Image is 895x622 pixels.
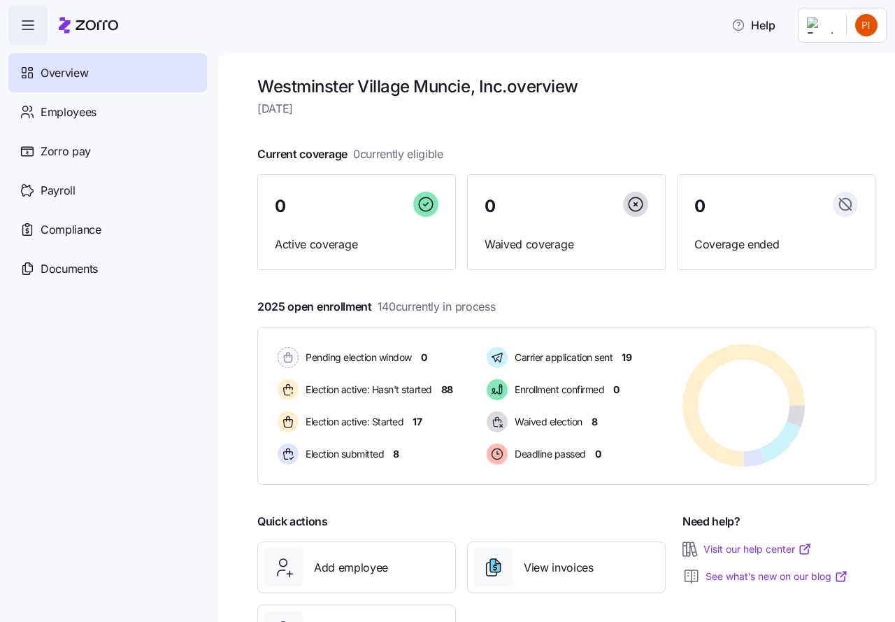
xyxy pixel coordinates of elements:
[592,415,598,429] span: 8
[421,351,427,365] span: 0
[257,100,875,118] span: [DATE]
[720,11,787,39] button: Help
[413,415,422,429] span: 17
[41,221,101,239] span: Compliance
[510,351,613,365] span: Carrier application sent
[8,210,207,249] a: Compliance
[41,104,96,121] span: Employees
[8,171,207,210] a: Payroll
[8,53,207,92] a: Overview
[8,249,207,288] a: Documents
[595,447,601,461] span: 0
[682,513,740,530] span: Need help?
[524,559,594,577] span: View invoices
[41,64,88,82] span: Overview
[275,198,286,215] span: 0
[485,198,496,215] span: 0
[8,92,207,132] a: Employees
[41,182,76,199] span: Payroll
[257,298,495,316] span: 2025 open enrollment
[314,559,388,577] span: Add employee
[301,447,384,461] span: Election submitted
[510,415,582,429] span: Waived election
[703,542,812,556] a: Visit our help center
[706,570,848,584] a: See what’s new on our blog
[485,236,648,253] span: Waived coverage
[613,383,620,397] span: 0
[378,298,496,316] span: 140 currently in process
[275,236,438,253] span: Active coverage
[441,383,453,397] span: 88
[301,415,403,429] span: Election active: Started
[731,17,775,34] span: Help
[694,236,858,253] span: Coverage ended
[393,447,399,461] span: 8
[257,513,328,530] span: Quick actions
[8,132,207,171] a: Zorro pay
[807,17,835,34] img: Employer logo
[257,76,875,97] h1: Westminster Village Muncie, Inc. overview
[301,383,432,397] span: Election active: Hasn't started
[510,447,586,461] span: Deadline passed
[257,146,443,163] span: Current coverage
[353,146,443,163] span: 0 currently eligible
[41,260,98,278] span: Documents
[41,143,91,160] span: Zorro pay
[855,14,878,36] img: 24d6825ccf4887a4818050cadfd93e6d
[510,383,604,397] span: Enrollment confirmed
[622,351,631,365] span: 19
[301,351,412,365] span: Pending election window
[694,198,706,215] span: 0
